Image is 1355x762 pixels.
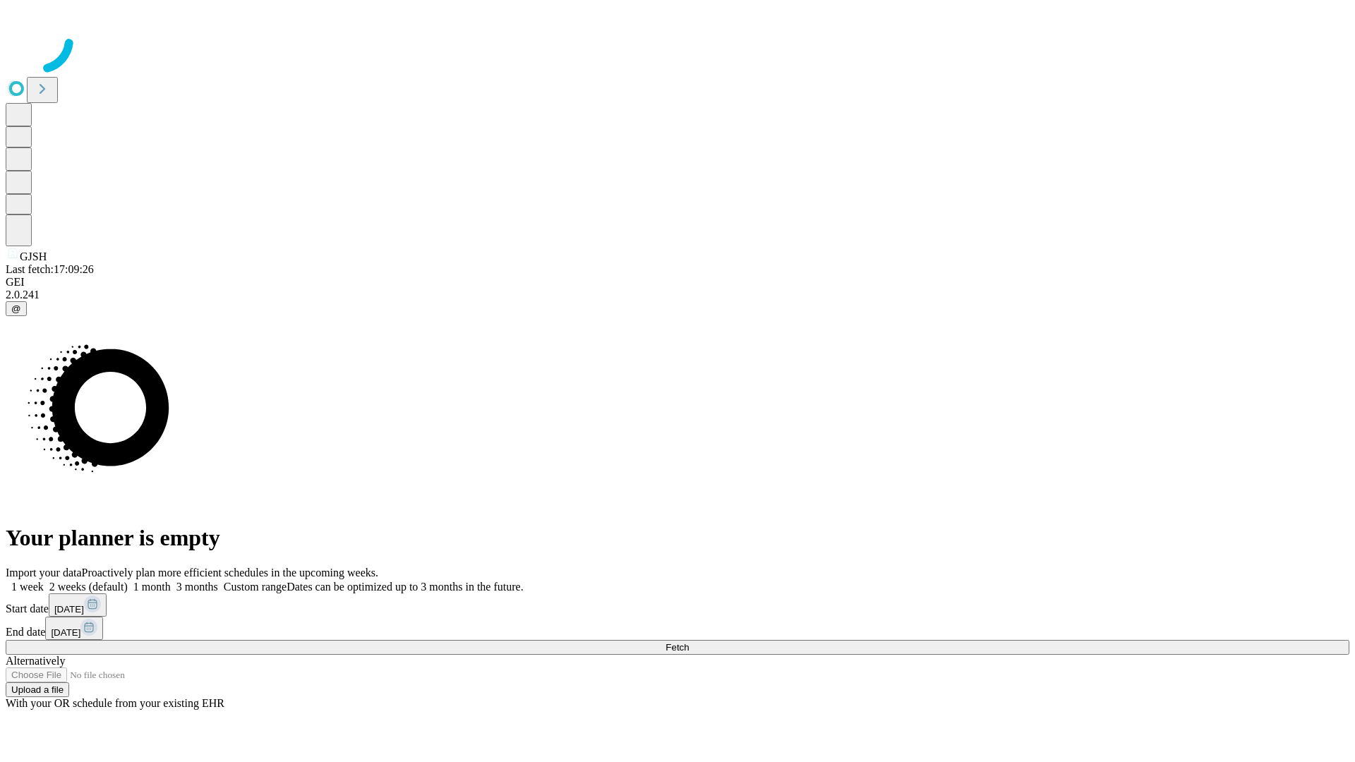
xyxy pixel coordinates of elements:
[6,567,82,579] span: Import your data
[54,604,84,615] span: [DATE]
[6,640,1349,655] button: Fetch
[11,581,44,593] span: 1 week
[20,250,47,262] span: GJSH
[6,276,1349,289] div: GEI
[6,289,1349,301] div: 2.0.241
[6,301,27,316] button: @
[224,581,287,593] span: Custom range
[49,593,107,617] button: [DATE]
[6,682,69,697] button: Upload a file
[6,593,1349,617] div: Start date
[45,617,103,640] button: [DATE]
[133,581,171,593] span: 1 month
[49,581,128,593] span: 2 weeks (default)
[11,303,21,314] span: @
[6,525,1349,551] h1: Your planner is empty
[287,581,523,593] span: Dates can be optimized up to 3 months in the future.
[82,567,378,579] span: Proactively plan more efficient schedules in the upcoming weeks.
[176,581,218,593] span: 3 months
[6,655,65,667] span: Alternatively
[6,617,1349,640] div: End date
[51,627,80,638] span: [DATE]
[666,642,689,653] span: Fetch
[6,697,224,709] span: With your OR schedule from your existing EHR
[6,263,94,275] span: Last fetch: 17:09:26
